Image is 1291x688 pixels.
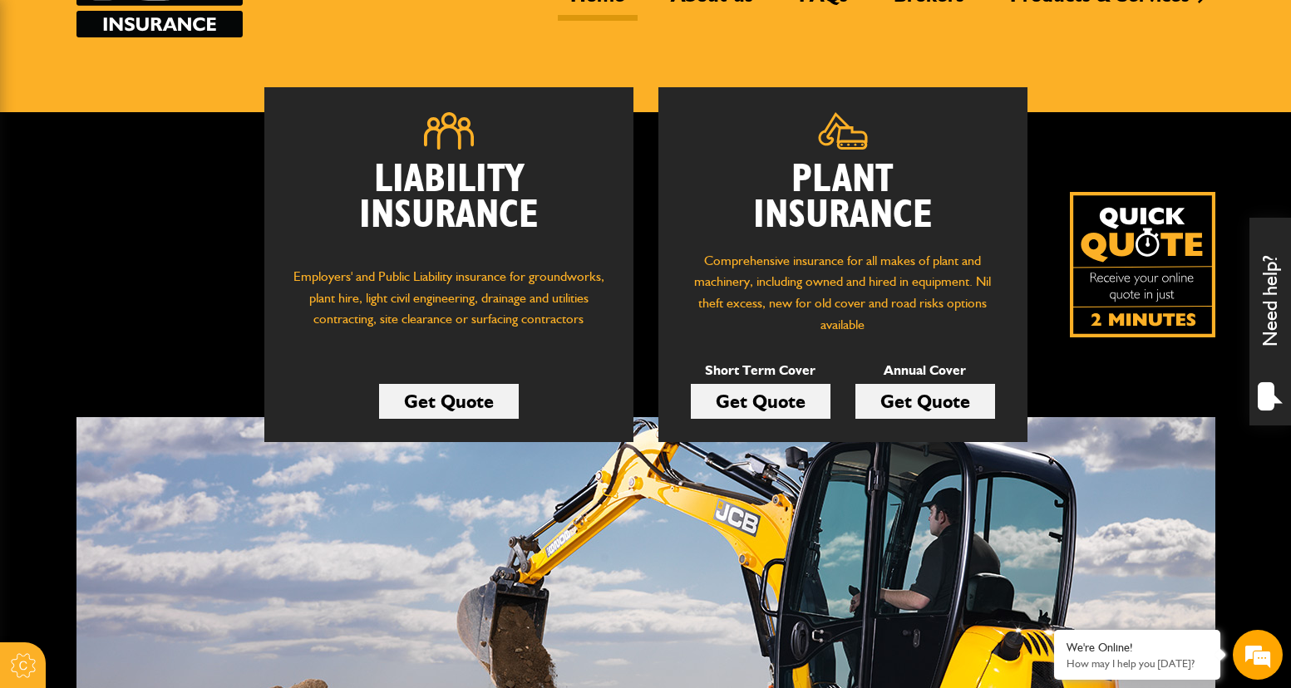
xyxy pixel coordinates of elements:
[855,384,995,419] a: Get Quote
[289,162,609,250] h2: Liability Insurance
[683,250,1003,335] p: Comprehensive insurance for all makes of plant and machinery, including owned and hired in equipm...
[855,360,995,381] p: Annual Cover
[691,360,830,381] p: Short Term Cover
[691,384,830,419] a: Get Quote
[1067,657,1208,670] p: How may I help you today?
[379,384,519,419] a: Get Quote
[1067,641,1208,655] div: We're Online!
[683,162,1003,233] h2: Plant Insurance
[289,266,609,346] p: Employers' and Public Liability insurance for groundworks, plant hire, light civil engineering, d...
[1249,218,1291,425] div: Need help?
[1070,192,1215,337] a: Get your insurance quote isn just 2-minutes
[1070,192,1215,337] img: Quick Quote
